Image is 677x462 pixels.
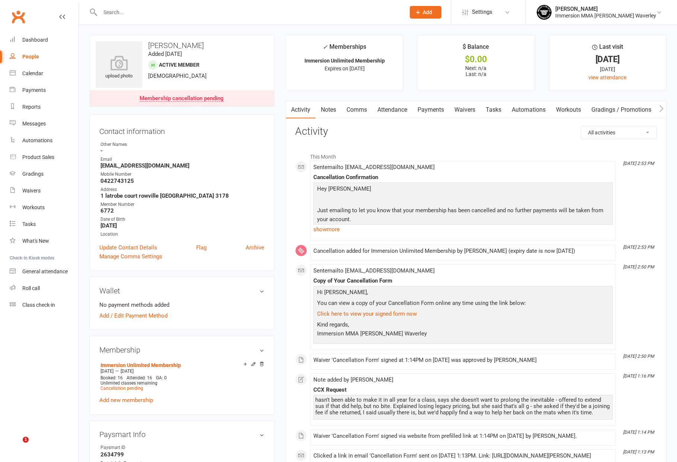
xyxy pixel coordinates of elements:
[100,192,264,199] strong: 1 latrobe court rowville [GEOGRAPHIC_DATA] 3178
[100,369,114,374] span: [DATE]
[7,437,25,455] iframe: Intercom live chat
[555,6,656,12] div: [PERSON_NAME]
[537,5,552,20] img: thumb_image1704201953.png
[313,278,613,284] div: Copy of Your Cancellation Form
[424,55,528,63] div: $0.00
[99,311,167,320] a: Add / Edit Payment Method
[22,154,54,160] div: Product Sales
[22,268,68,274] div: General attendance
[10,199,79,216] a: Workouts
[480,101,507,118] a: Tasks
[586,101,657,118] a: Gradings / Promotions
[99,124,264,136] h3: Contact information
[10,48,79,65] a: People
[313,248,613,254] div: Cancellation added for Immersion Unlimited Membership by [PERSON_NAME] (expiry date is now [DATE])
[10,280,79,297] a: Roll call
[246,243,264,252] a: Archive
[592,42,623,55] div: Last visit
[623,264,654,270] i: [DATE] 2:50 PM
[100,141,264,148] div: Other Names
[424,65,528,77] p: Next: n/a Last: n/a
[367,289,368,296] span: ,
[100,186,264,193] div: Address
[22,221,36,227] div: Tasks
[313,377,613,383] div: Note added by [PERSON_NAME]
[410,6,441,19] button: Add
[100,380,157,386] span: Unlimited classes remaining
[22,188,41,194] div: Waivers
[323,44,328,51] i: ✓
[10,99,79,115] a: Reports
[127,375,152,380] span: Attended: 16
[10,32,79,48] a: Dashboard
[313,224,613,235] a: show more
[100,362,181,368] a: Immersion Unlimited Membership
[22,104,41,110] div: Reports
[100,216,264,223] div: Date of Birth
[315,184,611,195] p: Hey [PERSON_NAME]
[10,233,79,249] a: What's New
[100,231,264,238] div: Location
[22,171,44,177] div: Gradings
[9,7,28,26] a: Clubworx
[22,285,40,291] div: Roll call
[100,451,264,458] strong: 2634799
[10,132,79,149] a: Automations
[315,288,611,299] p: Hi [PERSON_NAME]
[22,121,46,127] div: Messages
[412,101,449,118] a: Payments
[551,101,586,118] a: Workouts
[156,375,167,380] span: GA: 0
[623,449,654,455] i: [DATE] 1:13 PM
[295,149,657,161] li: This Month
[23,437,29,443] span: 1
[22,238,49,244] div: What's New
[140,96,224,102] div: Membership cancellation pending
[317,310,417,317] a: Click here to view your signed form now
[99,287,264,295] h3: Wallet
[100,201,264,208] div: Member Number
[315,320,611,340] p: Kind regards, Immersion MMA [PERSON_NAME] Waverley
[10,149,79,166] a: Product Sales
[623,430,654,435] i: [DATE] 1:14 PM
[449,101,480,118] a: Waivers
[196,243,207,252] a: Flag
[10,182,79,199] a: Waivers
[98,7,400,17] input: Search...
[100,207,264,214] strong: 6772
[315,397,611,416] div: hasn't been able to make it in all year for a class, says she doesn't want to prolong the inevita...
[507,101,551,118] a: Automations
[148,73,207,79] span: [DEMOGRAPHIC_DATA]
[100,147,264,154] strong: -
[313,357,613,363] div: Waiver 'Cancellation Form' signed at 1:14PM on [DATE] was approved by [PERSON_NAME]
[313,433,613,439] div: Waiver 'Cancellation Form' signed via website from prefilled link at 1:14PM on [DATE] by [PERSON_...
[100,386,143,391] a: Cancellation pending
[159,62,199,68] span: Active member
[423,9,432,15] span: Add
[463,42,489,55] div: $ Balance
[325,66,365,71] span: Expires on [DATE]
[556,55,660,63] div: [DATE]
[304,58,385,64] strong: Immersion Unlimited Membership
[99,346,264,354] h3: Membership
[121,369,134,374] span: [DATE]
[100,178,264,184] strong: 0422743125
[623,161,654,166] i: [DATE] 2:53 PM
[148,51,182,57] time: Added [DATE]
[100,222,264,229] strong: [DATE]
[96,41,268,50] h3: [PERSON_NAME]
[295,126,657,137] h3: Activity
[99,430,264,439] h3: Paysmart Info
[623,354,654,359] i: [DATE] 2:50 PM
[313,387,613,393] div: CCX Request
[22,70,43,76] div: Calendar
[623,373,654,379] i: [DATE] 1:16 PM
[323,42,366,56] div: Memberships
[313,267,435,274] span: Sent email to [EMAIL_ADDRESS][DOMAIN_NAME]
[313,164,435,171] span: Sent email to [EMAIL_ADDRESS][DOMAIN_NAME]
[10,82,79,99] a: Payments
[99,243,157,252] a: Update Contact Details
[588,74,626,80] a: view attendance
[22,137,52,143] div: Automations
